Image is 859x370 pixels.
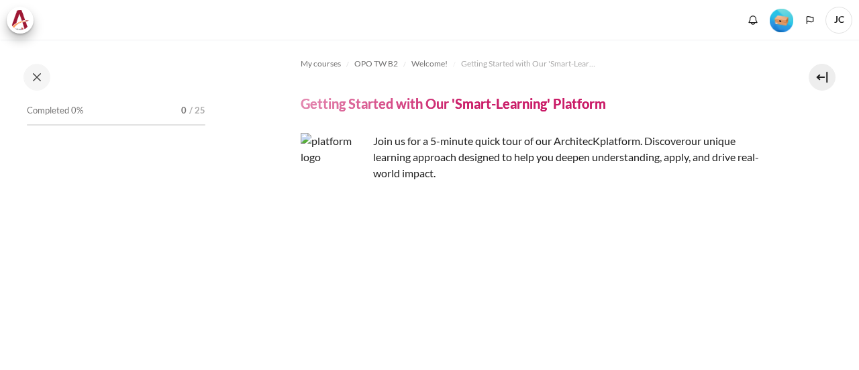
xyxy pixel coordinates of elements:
[301,58,341,70] span: My courses
[27,104,83,118] span: Completed 0%
[825,7,852,34] a: User menu
[189,104,205,118] span: / 25
[770,7,793,32] div: Level #1
[800,10,820,30] button: Languages
[11,10,30,30] img: Architeck
[825,7,852,34] span: JC
[7,7,40,34] a: Architeck Architeck
[411,56,448,72] a: Welcome!
[461,58,595,70] span: Getting Started with Our 'Smart-Learning' Platform
[770,9,793,32] img: Level #1
[764,7,799,32] a: Level #1
[354,58,398,70] span: OPO TW B2
[301,133,764,181] p: Join us for a 5-minute quick tour of our ArchitecK platform. Discover
[181,104,187,118] span: 0
[743,10,763,30] div: Show notification window with no new notifications
[301,56,341,72] a: My courses
[301,95,606,112] h4: Getting Started with Our 'Smart-Learning' Platform
[373,134,759,179] span: our unique learning approach designed to help you deepen understanding, apply, and drive real-wor...
[373,134,759,179] span: .
[301,133,368,199] img: platform logo
[301,53,764,75] nav: Navigation bar
[411,58,448,70] span: Welcome!
[354,56,398,72] a: OPO TW B2
[461,56,595,72] a: Getting Started with Our 'Smart-Learning' Platform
